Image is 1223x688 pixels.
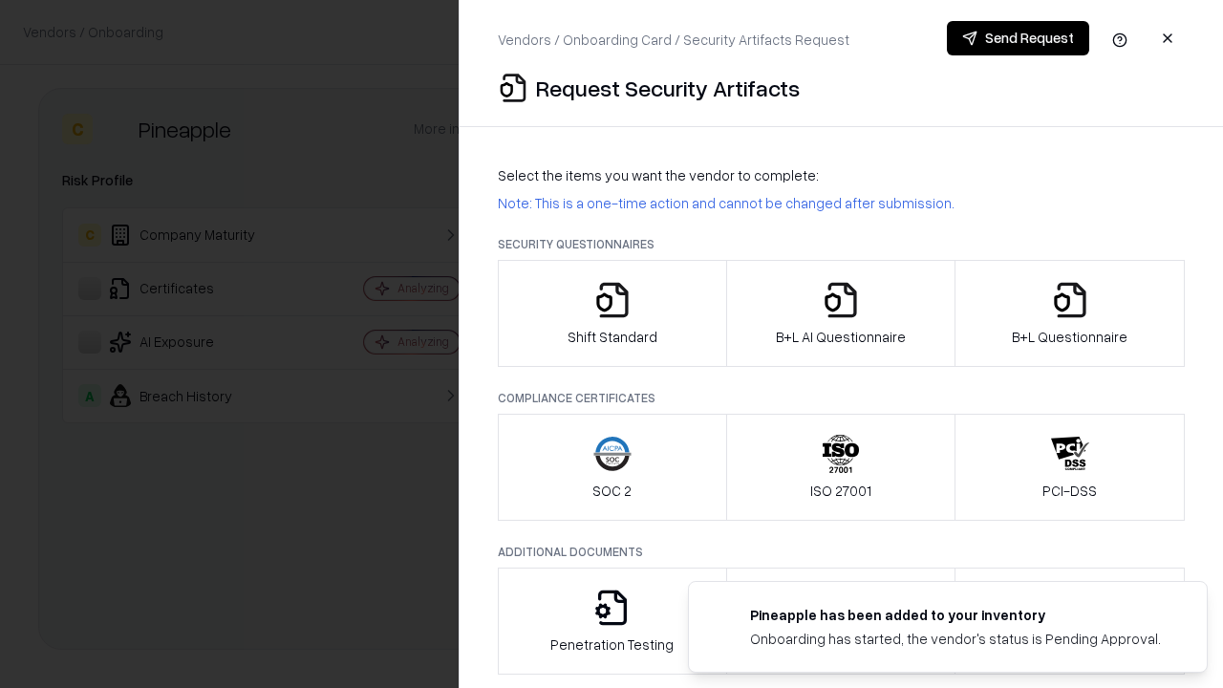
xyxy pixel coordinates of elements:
p: ISO 27001 [810,481,871,501]
p: B+L Questionnaire [1012,327,1127,347]
button: ISO 27001 [726,414,956,521]
p: PCI-DSS [1042,481,1097,501]
p: B+L AI Questionnaire [776,327,906,347]
button: Shift Standard [498,260,727,367]
p: Note: This is a one-time action and cannot be changed after submission. [498,193,1185,213]
p: Compliance Certificates [498,390,1185,406]
p: Additional Documents [498,544,1185,560]
button: Send Request [947,21,1089,55]
img: pineappleenergy.com [712,605,735,628]
button: PCI-DSS [955,414,1185,521]
button: Privacy Policy [726,568,956,675]
button: SOC 2 [498,414,727,521]
button: Data Processing Agreement [955,568,1185,675]
p: Request Security Artifacts [536,73,800,103]
p: SOC 2 [592,481,632,501]
p: Vendors / Onboarding Card / Security Artifacts Request [498,30,849,50]
button: B+L AI Questionnaire [726,260,956,367]
button: Penetration Testing [498,568,727,675]
button: B+L Questionnaire [955,260,1185,367]
p: Penetration Testing [550,634,674,655]
div: Pineapple has been added to your inventory [750,605,1161,625]
p: Shift Standard [568,327,657,347]
p: Security Questionnaires [498,236,1185,252]
p: Select the items you want the vendor to complete: [498,165,1185,185]
div: Onboarding has started, the vendor's status is Pending Approval. [750,629,1161,649]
